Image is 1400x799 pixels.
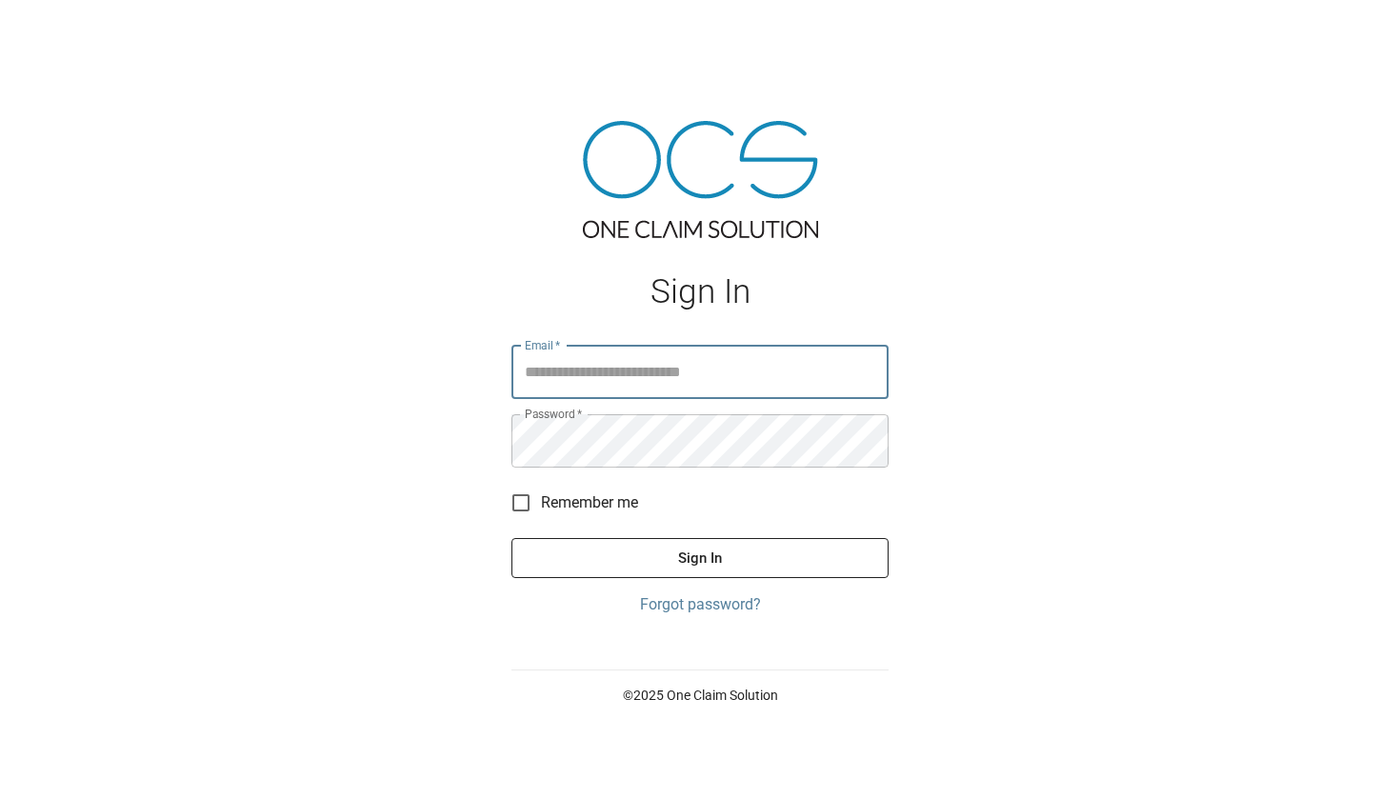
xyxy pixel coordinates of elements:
label: Password [525,406,582,422]
p: © 2025 One Claim Solution [511,686,889,705]
span: Remember me [541,491,638,514]
a: Forgot password? [511,593,889,616]
label: Email [525,337,561,353]
img: ocs-logo-white-transparent.png [23,11,99,50]
button: Sign In [511,538,889,578]
h1: Sign In [511,272,889,311]
img: ocs-logo-tra.png [583,121,818,238]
